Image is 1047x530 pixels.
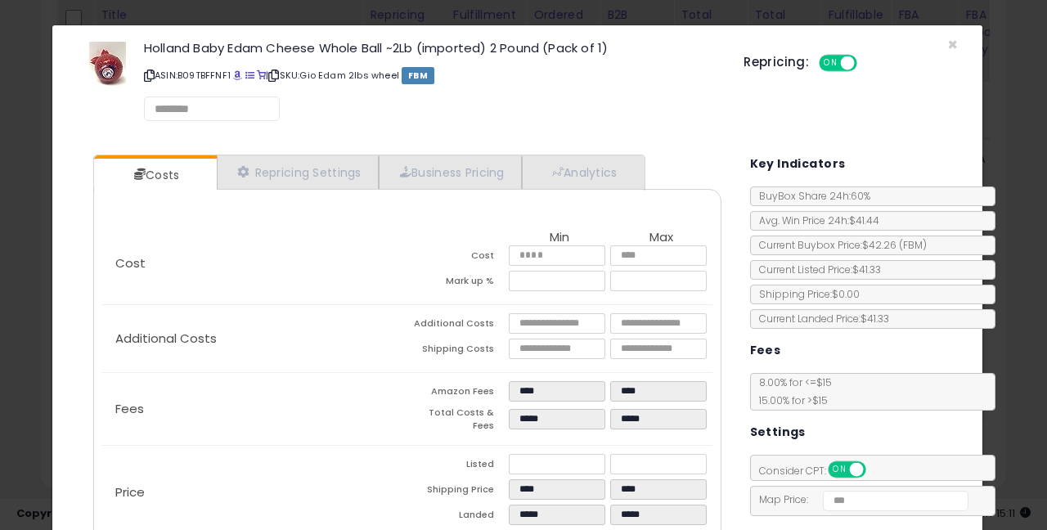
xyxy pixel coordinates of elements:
span: BuyBox Share 24h: 60% [751,189,870,203]
h5: Key Indicators [750,154,846,174]
span: × [947,33,958,56]
span: 15.00 % for > $15 [751,393,828,407]
p: ASIN: B09TBFFNF1 | SKU: Gio Edam 2lbs wheel [144,62,719,88]
span: Current Buybox Price: [751,238,927,252]
td: Shipping Costs [407,339,509,364]
td: Total Costs & Fees [407,406,509,437]
span: Avg. Win Price 24h: $41.44 [751,213,879,227]
span: Map Price: [751,492,969,506]
td: Cost [407,245,509,271]
td: Landed [407,505,509,530]
a: Analytics [522,155,643,189]
td: Amazon Fees [407,381,509,406]
span: ( FBM ) [899,238,927,252]
td: Listed [407,454,509,479]
td: Additional Costs [407,313,509,339]
a: All offer listings [245,69,254,82]
td: Shipping Price [407,479,509,505]
span: ON [820,56,841,70]
a: Repricing Settings [217,155,379,189]
a: Business Pricing [379,155,522,189]
span: Current Listed Price: $41.33 [751,263,881,276]
th: Min [509,231,610,245]
p: Cost [102,257,407,270]
span: Current Landed Price: $41.33 [751,312,889,326]
span: ON [829,463,850,477]
span: FBM [402,67,434,84]
h5: Settings [750,422,806,442]
span: Consider CPT: [751,464,887,478]
span: Shipping Price: $0.00 [751,287,860,301]
span: $42.26 [862,238,927,252]
a: Your listing only [257,69,266,82]
h3: Holland Baby Edam Cheese Whole Ball ~2Lb (imported) 2 Pound (Pack of 1) [144,42,719,54]
p: Price [102,486,407,499]
span: OFF [863,463,889,477]
h5: Fees [750,340,781,361]
td: Mark up % [407,271,509,296]
span: OFF [855,56,881,70]
th: Max [610,231,712,245]
p: Fees [102,402,407,415]
a: BuyBox page [233,69,242,82]
img: 41F+yrVBeAL._SL60_.jpg [89,42,126,91]
p: Additional Costs [102,332,407,345]
h5: Repricing: [744,56,809,69]
span: 8.00 % for <= $15 [751,375,832,407]
a: Costs [94,159,215,191]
